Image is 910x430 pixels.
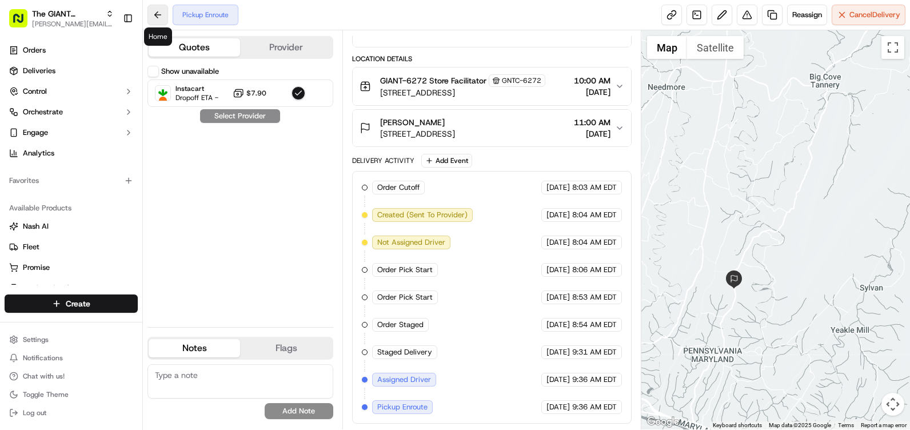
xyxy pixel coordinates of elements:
span: Order Pick Start [377,292,433,302]
span: Staged Delivery [377,347,432,357]
p: Welcome 👋 [11,46,208,64]
span: Chat with us! [23,372,65,381]
button: Provider [240,38,332,57]
span: 10:00 AM [574,75,610,86]
span: Order Staged [377,320,424,330]
button: $7.90 [233,87,266,99]
span: GNTC-6272 [502,76,541,85]
span: [DATE] [546,237,570,248]
a: Product Catalog [9,283,133,293]
span: Pylon [114,194,138,202]
span: Product Catalog [23,283,78,293]
span: [DATE] [546,320,570,330]
a: Promise [9,262,133,273]
span: Dropoff ETA - [175,93,218,102]
a: 📗Knowledge Base [7,161,92,182]
span: Log out [23,408,46,417]
span: GIANT-6272 Store Facilitator [380,75,486,86]
button: Add Event [421,154,472,168]
div: Home [144,27,172,46]
button: Orchestrate [5,103,138,121]
span: Promise [23,262,50,273]
div: Favorites [5,172,138,190]
button: Log out [5,405,138,421]
span: [DATE] [546,265,570,275]
button: GIANT-6272 Store FacilitatorGNTC-6272[STREET_ADDRESS]10:00 AM[DATE] [353,67,631,105]
span: API Documentation [108,166,183,177]
a: Analytics [5,144,138,162]
span: Fleet [23,242,39,252]
span: Analytics [23,148,54,158]
input: Got a question? Start typing here... [30,74,206,86]
button: Promise [5,258,138,277]
span: 8:06 AM EDT [572,265,617,275]
div: 📗 [11,167,21,176]
span: Assigned Driver [377,375,431,385]
span: $7.90 [246,89,266,98]
span: [DATE] [574,128,610,140]
img: Google [644,415,682,429]
span: Engage [23,128,48,138]
button: Engage [5,124,138,142]
span: [DATE] [546,375,570,385]
span: Toggle Theme [23,390,69,399]
span: [DATE] [574,86,610,98]
span: Cancel Delivery [849,10,900,20]
span: Create [66,298,90,309]
span: 8:54 AM EDT [572,320,617,330]
span: Reassign [792,10,822,20]
span: Not Assigned Driver [377,237,445,248]
button: Map camera controls [881,393,904,416]
span: Notifications [23,353,63,363]
span: Knowledge Base [23,166,87,177]
a: Terms (opens in new tab) [838,422,854,428]
a: Orders [5,41,138,59]
span: Orchestrate [23,107,63,117]
button: Product Catalog [5,279,138,297]
button: Create [5,294,138,313]
button: Show street map [647,36,687,59]
button: Fleet [5,238,138,256]
a: 💻API Documentation [92,161,188,182]
span: 8:53 AM EDT [572,292,617,302]
button: Show satellite imagery [687,36,744,59]
span: [DATE] [546,347,570,357]
span: Instacart [175,84,218,93]
span: Deliveries [23,66,55,76]
div: Location Details [352,54,632,63]
a: Nash AI [9,221,133,232]
span: 8:04 AM EDT [572,210,617,220]
button: Toggle fullscreen view [881,36,904,59]
div: We're available if you need us! [39,121,145,130]
span: 11:00 AM [574,117,610,128]
button: Toggle Theme [5,387,138,403]
button: Chat with us! [5,368,138,384]
img: Instacart [155,86,170,101]
a: Powered byPylon [81,193,138,202]
button: Keyboard shortcuts [713,421,762,429]
button: [PERSON_NAME][EMAIL_ADDRESS][PERSON_NAME][DOMAIN_NAME] [32,19,114,29]
button: Settings [5,332,138,348]
span: [DATE] [546,210,570,220]
img: Nash [11,11,34,34]
button: The GIANT Company [32,8,101,19]
img: 1736555255976-a54dd68f-1ca7-489b-9aae-adbdc363a1c4 [11,109,32,130]
span: [DATE] [546,182,570,193]
button: Notes [149,339,240,357]
span: Control [23,86,47,97]
button: CancelDelivery [832,5,905,25]
span: Nash AI [23,221,49,232]
button: Control [5,82,138,101]
div: 💻 [97,167,106,176]
span: [STREET_ADDRESS] [380,87,545,98]
div: Delivery Activity [352,156,414,165]
span: 9:36 AM EDT [572,402,617,412]
span: 8:03 AM EDT [572,182,617,193]
button: Quotes [149,38,240,57]
span: [DATE] [546,402,570,412]
span: Order Pick Start [377,265,433,275]
label: Show unavailable [161,66,219,77]
span: [DATE] [546,292,570,302]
